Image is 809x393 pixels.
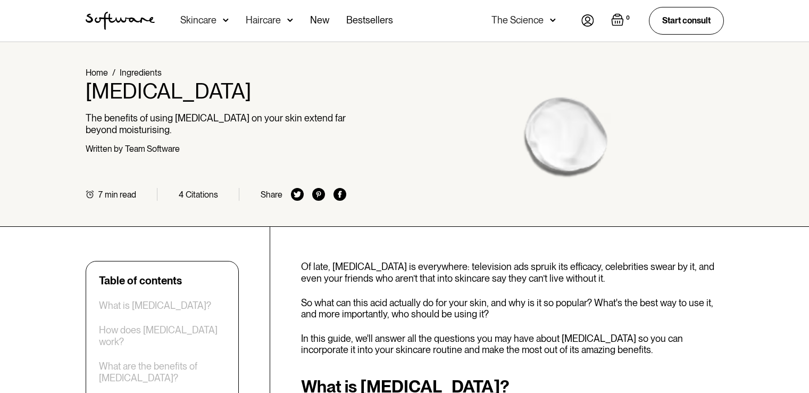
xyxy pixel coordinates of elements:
[86,78,347,104] h1: [MEDICAL_DATA]
[179,190,184,200] div: 4
[99,274,182,287] div: Table of contents
[186,190,218,200] div: Citations
[98,190,103,200] div: 7
[301,261,724,284] p: Of late, [MEDICAL_DATA] is everywhere: television ads spruik its efficacy, celebrities swear by i...
[624,13,632,23] div: 0
[125,144,180,154] div: Team Software
[99,300,211,312] a: What is [MEDICAL_DATA]?
[112,68,115,78] div: /
[180,15,216,26] div: Skincare
[99,361,226,383] a: What are the benefits of [MEDICAL_DATA]?
[86,112,347,135] p: The benefits of using [MEDICAL_DATA] on your skin extend far beyond moisturising.
[301,333,724,356] p: In this guide, we'll answer all the questions you may have about [MEDICAL_DATA] so you can incorp...
[86,12,155,30] img: Software Logo
[491,15,544,26] div: The Science
[312,188,325,201] img: pinterest icon
[86,144,123,154] div: Written by
[86,68,108,78] a: Home
[649,7,724,34] a: Start consult
[120,68,162,78] a: Ingredients
[246,15,281,26] div: Haircare
[301,297,724,320] p: So what can this acid actually do for your skin, and why is it so popular? What's the best way to...
[223,15,229,26] img: arrow down
[291,188,304,201] img: twitter icon
[99,324,226,347] a: How does [MEDICAL_DATA] work?
[550,15,556,26] img: arrow down
[611,13,632,28] a: Open empty cart
[261,190,282,200] div: Share
[105,190,136,200] div: min read
[333,188,346,201] img: facebook icon
[86,12,155,30] a: home
[287,15,293,26] img: arrow down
